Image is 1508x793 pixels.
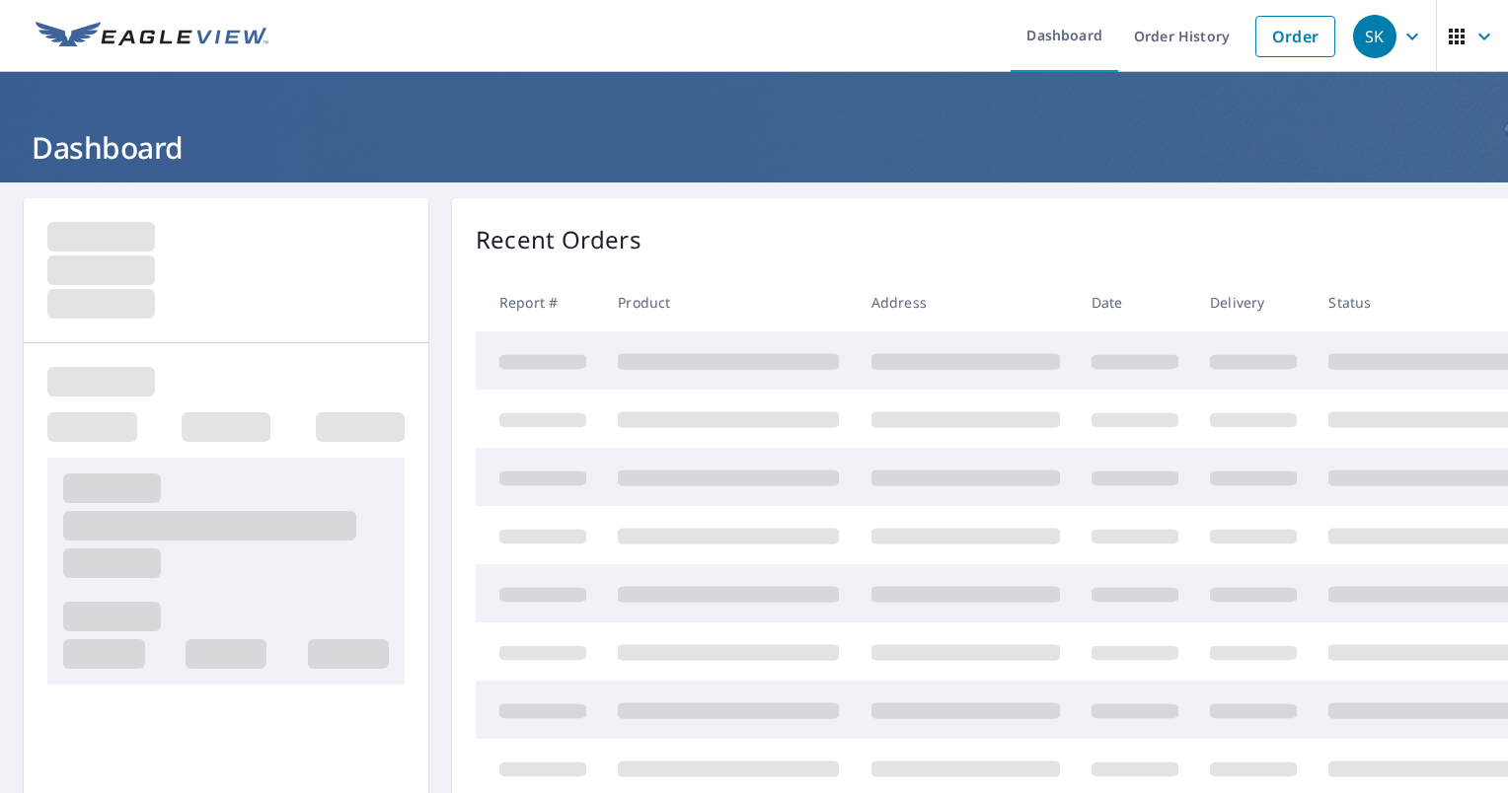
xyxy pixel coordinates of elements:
th: Delivery [1194,273,1313,331]
th: Date [1076,273,1194,331]
div: SK [1353,15,1396,58]
p: Recent Orders [476,222,641,257]
th: Address [856,273,1076,331]
img: EV Logo [36,22,268,51]
a: Order [1255,16,1335,57]
th: Report # [476,273,602,331]
h1: Dashboard [24,127,1484,168]
th: Product [602,273,855,331]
